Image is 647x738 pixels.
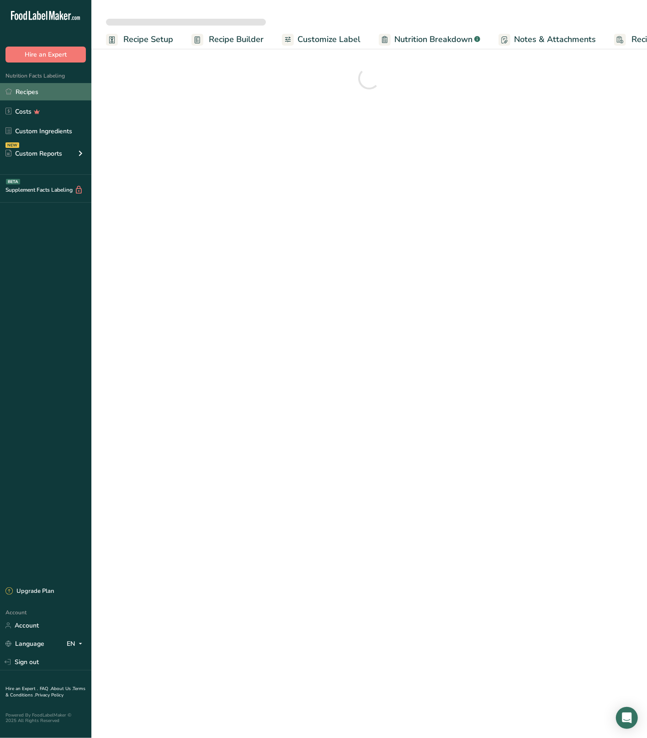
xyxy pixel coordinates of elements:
[5,712,86,723] div: Powered By FoodLabelMaker © 2025 All Rights Reserved
[5,47,86,63] button: Hire an Expert
[297,33,361,46] span: Customize Label
[5,587,54,596] div: Upgrade Plan
[282,29,361,50] a: Customize Label
[67,639,86,649] div: EN
[514,33,596,46] span: Notes & Attachments
[191,29,264,50] a: Recipe Builder
[5,142,19,148] div: NEW
[123,33,173,46] span: Recipe Setup
[5,149,62,158] div: Custom Reports
[35,692,64,698] a: Privacy Policy
[5,686,38,692] a: Hire an Expert .
[379,29,480,50] a: Nutrition Breakdown
[499,29,596,50] a: Notes & Attachments
[40,686,51,692] a: FAQ .
[394,33,472,46] span: Nutrition Breakdown
[616,707,638,729] div: Open Intercom Messenger
[209,33,264,46] span: Recipe Builder
[51,686,73,692] a: About Us .
[5,636,44,652] a: Language
[6,179,20,184] div: BETA
[106,29,173,50] a: Recipe Setup
[5,686,85,698] a: Terms & Conditions .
